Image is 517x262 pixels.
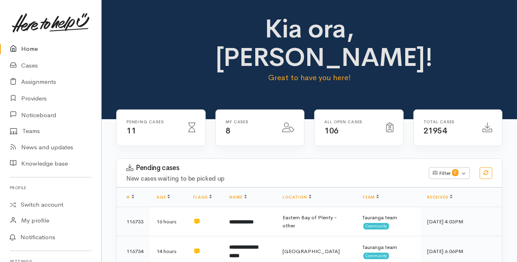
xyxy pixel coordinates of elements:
[126,120,178,124] h6: Pending cases
[427,194,452,200] a: Received
[126,164,419,172] h3: Pending cases
[356,207,421,236] td: Tauranga team
[215,15,404,72] h1: Kia ora, [PERSON_NAME]!
[424,120,473,124] h6: Total cases
[156,194,170,200] a: Age
[282,214,337,229] span: Eastern Bay of Plenty - other
[229,194,246,200] a: Name
[215,72,404,83] p: Great to have you here!
[126,194,134,200] a: #
[282,194,311,200] a: Location
[282,248,340,255] span: [GEOGRAPHIC_DATA]
[226,120,273,124] h6: My cases
[117,207,150,236] td: 116733
[150,207,187,236] td: 16 hours
[324,120,376,124] h6: All Open cases
[421,207,502,236] td: [DATE] 4:03PM
[324,126,339,136] span: 106
[126,126,136,136] span: 11
[362,194,379,200] a: Team
[424,126,447,136] span: 21954
[226,126,230,136] span: 8
[452,169,458,176] span: 0
[10,182,91,193] h6: Profile
[363,223,389,229] span: Community
[193,194,212,200] a: Flags
[126,175,419,182] h4: New cases waiting to be picked up
[363,253,389,259] span: Community
[429,167,470,179] button: Filter0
